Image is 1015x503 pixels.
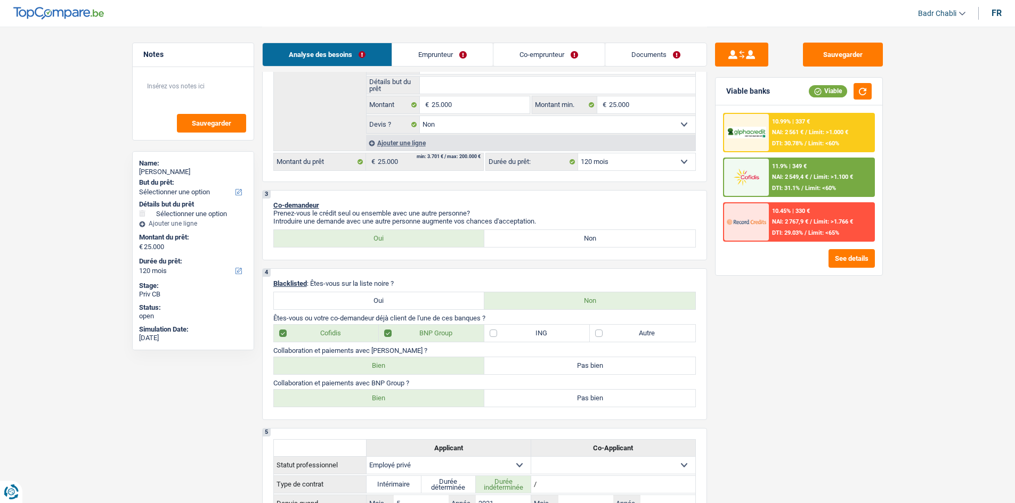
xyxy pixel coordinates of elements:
[139,257,245,266] label: Durée du prêt:
[829,249,875,268] button: See details
[274,325,379,342] label: Cofidis
[273,279,307,287] span: Blacklisted
[805,140,807,147] span: /
[727,127,766,139] img: AlphaCredit
[772,208,810,215] div: 10.45% | 330 €
[808,229,839,236] span: Limit: <65%
[484,230,695,247] label: Non
[484,325,590,342] label: ING
[605,43,707,66] a: Documents
[366,153,378,170] span: €
[139,312,247,320] div: open
[273,201,319,209] span: Co-demandeur
[273,379,696,387] p: Collaboration et paiements avec BNP Group ?
[273,456,366,474] th: Statut professionnel
[772,118,810,125] div: 10.99% | 337 €
[805,129,807,136] span: /
[772,174,808,180] span: NAI: 2 549,4 €
[139,334,247,342] div: [DATE]
[273,475,366,493] th: Type de contrat
[273,314,696,322] p: Êtes-vous ou votre co-demandeur déjà client de l'une de ces banques ?
[367,116,420,133] label: Devis ?
[727,167,766,187] img: Cofidis
[910,5,965,22] a: Badr Chabli
[803,43,883,67] button: Sauvegarder
[273,209,696,217] p: Prenez-vous le crédit seul ou ensemble avec une autre personne?
[13,7,104,20] img: TopCompare Logo
[367,476,421,493] label: Intérimaire
[918,9,956,18] span: Badr Chabli
[139,178,245,187] label: But du prêt:
[139,168,247,176] div: [PERSON_NAME]
[801,185,803,192] span: /
[531,481,695,488] p: /
[367,96,420,113] label: Montant
[532,96,597,113] label: Montant min.
[531,439,695,456] th: Co-Applicant
[809,85,847,97] div: Viable
[772,218,808,225] span: NAI: 2 767,9 €
[417,154,481,159] div: min: 3.701 € / max: 200.000 €
[274,292,485,309] label: Oui
[139,243,143,251] span: €
[810,174,812,180] span: /
[420,96,432,113] span: €
[273,279,696,287] p: : Êtes-vous sur la liste noire ?
[726,87,770,96] div: Viable banks
[367,77,420,94] label: Détails but du prêt
[192,120,231,127] span: Sauvegarder
[139,159,247,168] div: Name:
[772,140,803,147] span: DTI: 30.78%
[772,229,803,236] span: DTI: 29.03%
[493,43,604,66] a: Co-emprunteur
[366,135,695,151] div: Ajouter une ligne
[814,174,853,180] span: Limit: >1.100 €
[809,129,848,136] span: Limit: >1.000 €
[814,218,853,225] span: Limit: >1.766 €
[366,439,531,456] th: Applicant
[992,8,1002,18] div: fr
[810,218,812,225] span: /
[274,390,485,407] label: Bien
[808,140,839,147] span: Limit: <60%
[274,230,485,247] label: Oui
[139,303,247,312] div: Status:
[590,325,695,342] label: Autre
[805,229,807,236] span: /
[392,43,493,66] a: Emprunteur
[139,325,247,334] div: Simulation Date:
[263,428,271,436] div: 5
[139,233,245,242] label: Montant du prêt:
[484,390,695,407] label: Pas bien
[484,292,695,309] label: Non
[263,43,392,66] a: Analyse des besoins
[177,114,246,133] button: Sauvegarder
[143,50,243,59] h5: Notes
[476,476,531,493] label: Durée indéterminée
[139,290,247,299] div: Priv CB
[263,269,271,277] div: 4
[772,185,800,192] span: DTI: 31.1%
[486,153,578,170] label: Durée du prêt:
[484,357,695,374] label: Pas bien
[274,357,485,374] label: Bien
[379,325,484,342] label: BNP Group
[805,185,836,192] span: Limit: <60%
[274,153,366,170] label: Montant du prêt
[139,220,247,227] div: Ajouter une ligne
[772,163,807,170] div: 11.9% | 349 €
[139,282,247,290] div: Stage:
[421,476,476,493] label: Durée déterminée
[263,191,271,199] div: 3
[273,347,696,354] p: Collaboration et paiements avec [PERSON_NAME] ?
[273,217,696,225] p: Introduire une demande avec une autre personne augmente vos chances d'acceptation.
[139,200,247,209] div: Détails but du prêt
[727,212,766,232] img: Record Credits
[597,96,609,113] span: €
[772,129,803,136] span: NAI: 2 561 €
